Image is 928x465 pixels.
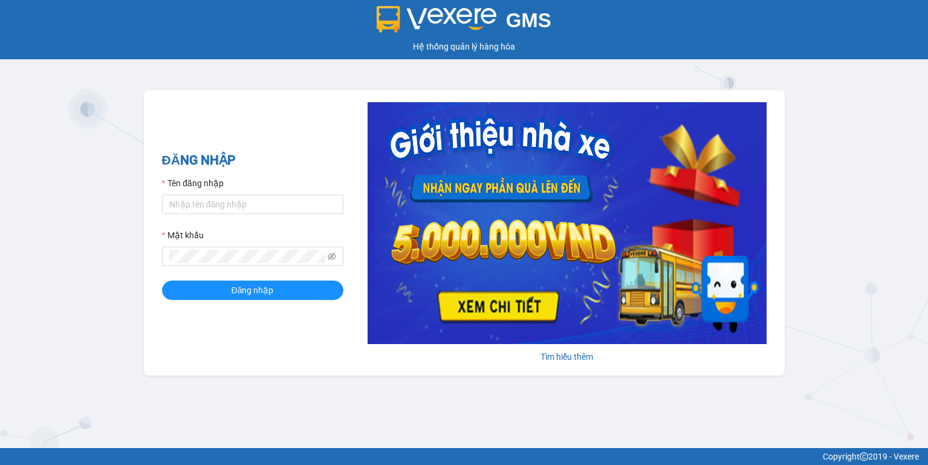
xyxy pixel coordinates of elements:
span: eye-invisible [328,252,336,261]
img: banner-0 [368,102,767,344]
input: Tên đăng nhập [162,195,343,214]
div: Copyright 2019 - Vexere [9,450,919,463]
h2: ĐĂNG NHẬP [162,151,343,171]
a: GMS [377,18,551,28]
label: Tên đăng nhập [162,177,224,190]
img: logo 2 [377,6,496,33]
span: copyright [860,452,868,461]
div: Tìm hiểu thêm [368,350,767,363]
button: Đăng nhập [162,281,343,300]
input: Mật khẩu [169,250,325,263]
div: Hệ thống quản lý hàng hóa [3,40,925,53]
span: Đăng nhập [232,284,274,297]
span: GMS [506,9,551,31]
label: Mật khẩu [162,229,204,242]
